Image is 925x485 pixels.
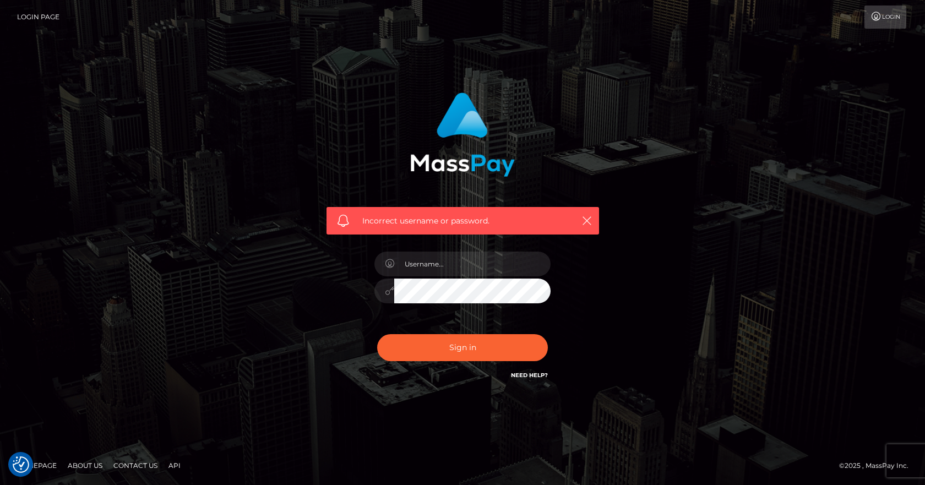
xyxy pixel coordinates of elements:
a: Login Page [17,6,59,29]
a: Homepage [12,457,61,474]
span: Incorrect username or password. [362,215,563,227]
a: Contact Us [109,457,162,474]
a: API [164,457,185,474]
img: Revisit consent button [13,456,29,473]
button: Sign in [377,334,548,361]
div: © 2025 , MassPay Inc. [839,460,917,472]
input: Username... [394,252,551,276]
a: Need Help? [511,372,548,379]
img: MassPay Login [410,92,515,177]
a: Login [864,6,906,29]
a: About Us [63,457,107,474]
button: Consent Preferences [13,456,29,473]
